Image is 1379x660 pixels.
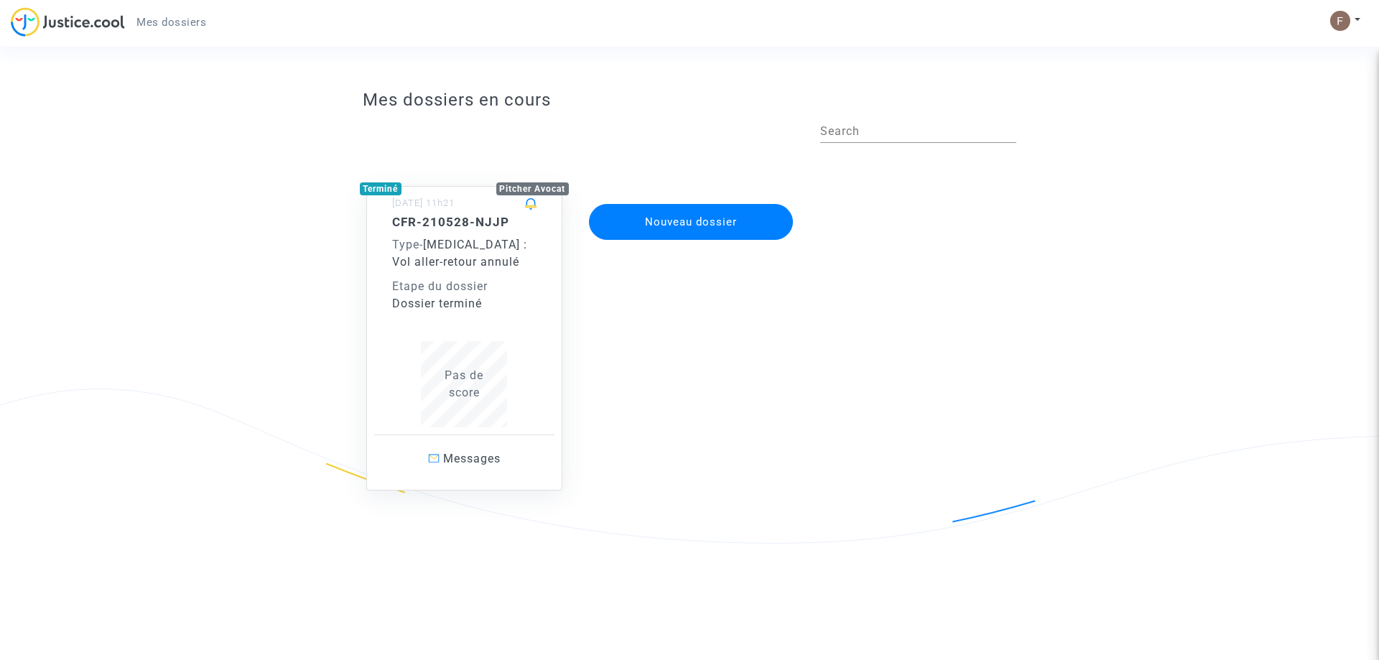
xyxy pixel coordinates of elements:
img: jc-logo.svg [11,7,125,37]
a: Mes dossiers [125,11,218,33]
div: Dossier terminé [392,295,537,312]
div: Etape du dossier [392,278,537,295]
a: Messages [374,434,555,483]
button: Nouveau dossier [589,204,793,240]
h3: Mes dossiers en cours [363,90,1017,111]
a: TerminéPitcher Avocat[DATE] 11h21CFR-210528-NJJPType-[MEDICAL_DATA] : Vol aller-retour annuléEtap... [352,157,577,491]
div: Terminé [360,182,402,195]
a: Nouveau dossier [588,195,794,208]
span: - [392,238,423,251]
small: [DATE] 11h21 [392,197,455,208]
div: Pitcher Avocat [496,182,570,195]
h5: CFR-210528-NJJP [392,215,537,229]
span: Pas de score [445,368,483,399]
span: Messages [443,452,501,465]
span: Mes dossiers [136,16,206,29]
span: Type [392,238,419,251]
img: AATXAJzStZnij1z7pLwBVIXWK3YoNC_XgdSxs-cJRZpy=s96-c [1330,11,1350,31]
span: [MEDICAL_DATA] : Vol aller-retour annulé [392,238,527,269]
